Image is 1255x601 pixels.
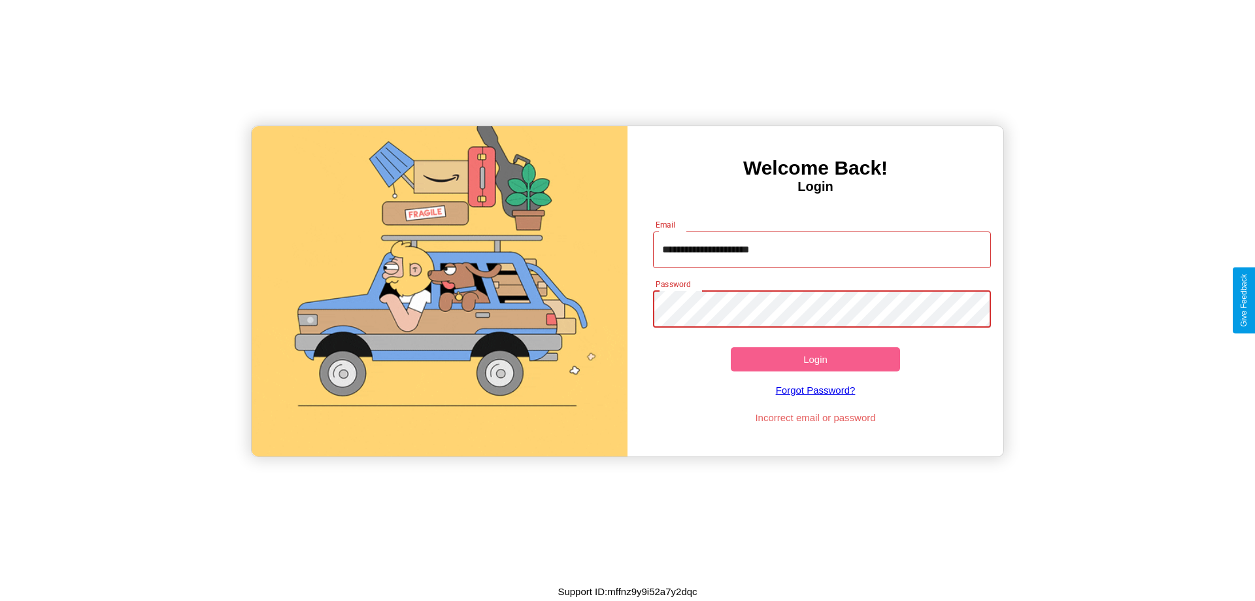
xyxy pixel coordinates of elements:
h3: Welcome Back! [627,157,1003,179]
p: Incorrect email or password [646,409,985,426]
button: Login [731,347,900,371]
a: Forgot Password? [646,371,985,409]
label: Password [656,279,690,290]
div: Give Feedback [1239,274,1248,327]
label: Email [656,219,676,230]
img: gif [252,126,627,456]
p: Support ID: mffnz9y9i52a7y2dqc [558,583,697,600]
h4: Login [627,179,1003,194]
